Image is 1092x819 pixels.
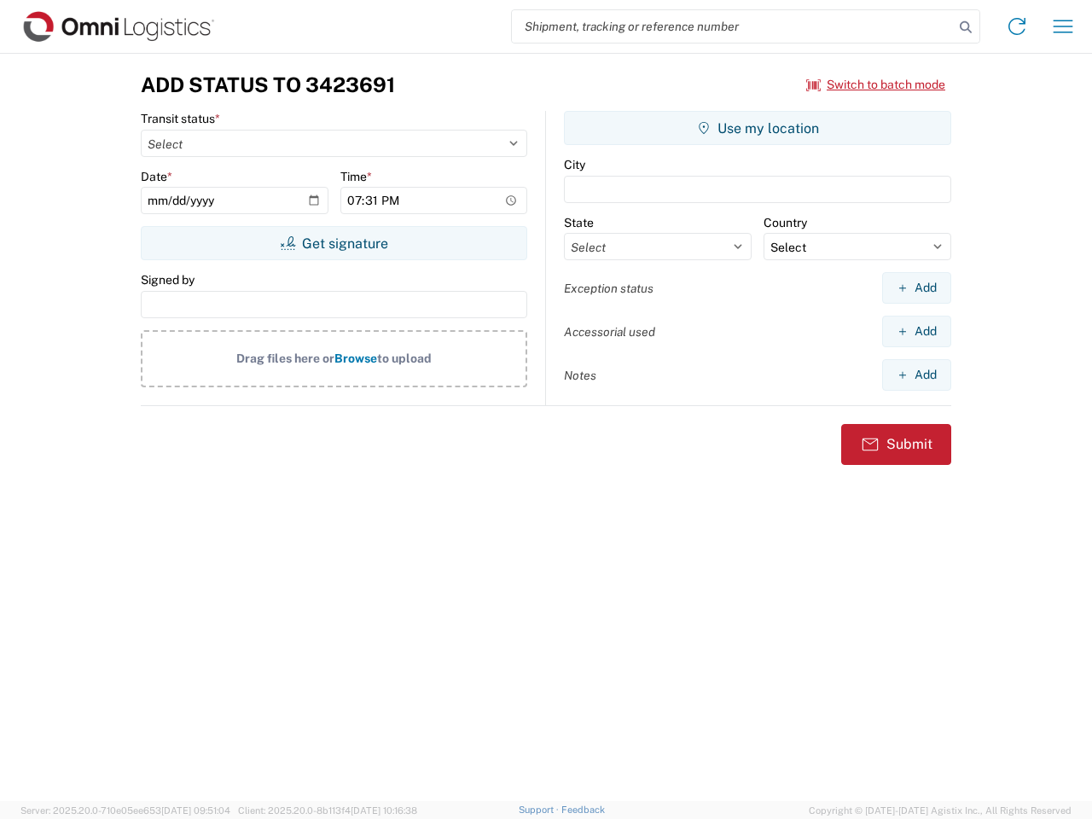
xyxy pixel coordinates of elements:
[564,281,653,296] label: Exception status
[161,805,230,816] span: [DATE] 09:51:04
[841,424,951,465] button: Submit
[806,71,945,99] button: Switch to batch mode
[20,805,230,816] span: Server: 2025.20.0-710e05ee653
[377,351,432,365] span: to upload
[564,111,951,145] button: Use my location
[141,226,527,260] button: Get signature
[236,351,334,365] span: Drag files here or
[141,73,395,97] h3: Add Status to 3423691
[882,359,951,391] button: Add
[519,804,561,815] a: Support
[141,111,220,126] label: Transit status
[764,215,807,230] label: Country
[238,805,417,816] span: Client: 2025.20.0-8b113f4
[141,272,195,288] label: Signed by
[809,803,1072,818] span: Copyright © [DATE]-[DATE] Agistix Inc., All Rights Reserved
[561,804,605,815] a: Feedback
[351,805,417,816] span: [DATE] 10:16:38
[512,10,954,43] input: Shipment, tracking or reference number
[564,368,596,383] label: Notes
[564,157,585,172] label: City
[334,351,377,365] span: Browse
[340,169,372,184] label: Time
[564,324,655,340] label: Accessorial used
[882,272,951,304] button: Add
[882,316,951,347] button: Add
[564,215,594,230] label: State
[141,169,172,184] label: Date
